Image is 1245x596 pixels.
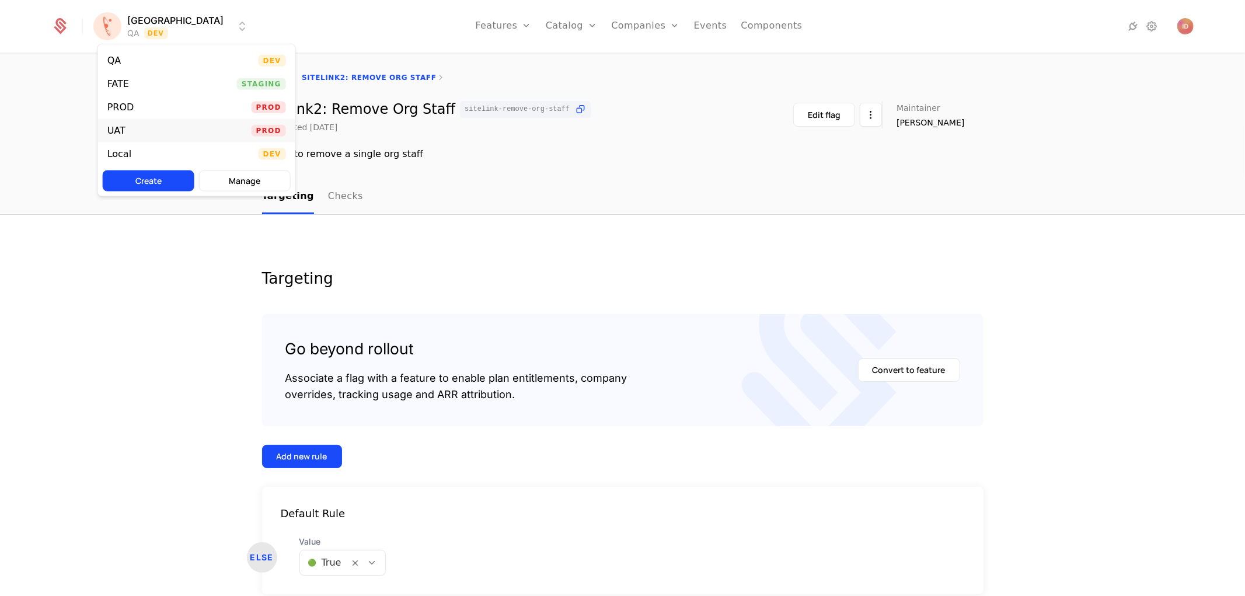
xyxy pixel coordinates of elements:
div: Local [107,149,131,159]
span: Prod [252,125,286,137]
span: Dev [259,55,286,67]
div: FATE [107,79,129,89]
button: Manage [199,170,291,191]
div: PROD [107,103,134,112]
div: QA [107,56,121,65]
span: Staging [237,78,286,90]
span: Prod [252,102,286,113]
div: UAT [107,126,125,135]
span: Dev [259,148,286,160]
button: Create [103,170,194,191]
div: Select environment [97,44,296,197]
